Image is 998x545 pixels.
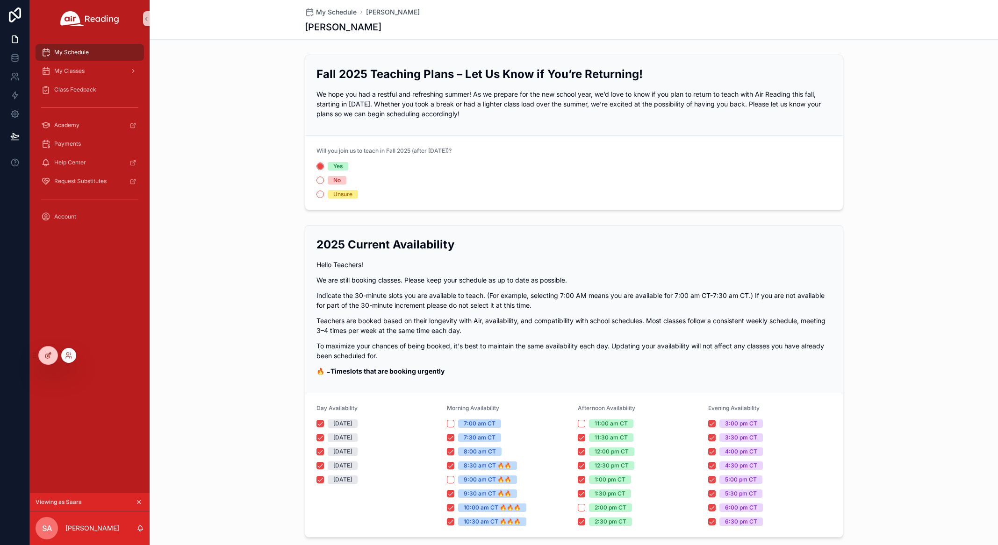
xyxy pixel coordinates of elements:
div: 2:00 pm CT [595,503,626,512]
span: My Classes [54,67,85,75]
a: [PERSON_NAME] [366,7,420,17]
h2: 2025 Current Availability [316,237,832,252]
span: Viewing as Saara [36,498,82,506]
div: 2:30 pm CT [595,517,626,526]
a: Payments [36,135,144,152]
span: Class Feedback [54,86,96,93]
div: 9:30 am CT 🔥🔥 [464,489,511,498]
div: 12:30 pm CT [595,461,629,470]
a: Academy [36,117,144,134]
div: 4:00 pm CT [725,447,757,456]
a: Account [36,208,144,225]
span: Request Substitutes [54,177,107,185]
div: 10:30 am CT 🔥🔥🔥 [464,517,521,526]
span: Account [54,213,76,220]
span: My Schedule [316,7,357,17]
h2: Fall 2025 Teaching Plans – Let Us Know if You’re Returning! [316,66,832,82]
p: [PERSON_NAME] [65,524,119,533]
span: Day Availability [316,404,358,411]
div: 4:30 pm CT [725,461,757,470]
div: [DATE] [333,461,352,470]
div: 5:30 pm CT [725,489,757,498]
a: My Schedule [305,7,357,17]
p: We hope you had a restful and refreshing summer! As we prepare for the new school year, we’d love... [316,89,832,119]
div: [DATE] [333,447,352,456]
span: Evening Availability [708,404,760,411]
p: Teachers are booked based on their longevity with Air, availability, and compatibility with schoo... [316,316,832,335]
p: 🔥 = [316,366,832,376]
div: 12:00 pm CT [595,447,629,456]
div: 1:30 pm CT [595,489,625,498]
div: [DATE] [333,419,352,428]
div: 3:30 pm CT [725,433,757,442]
div: 9:00 am CT 🔥🔥 [464,475,511,484]
span: Will you join us to teach in Fall 2025 (after [DATE])? [316,147,452,154]
div: 3:00 pm CT [725,419,757,428]
div: 5:00 pm CT [725,475,757,484]
p: Indicate the 30-minute slots you are available to teach. (For example, selecting 7:00 AM means yo... [316,290,832,310]
div: 6:00 pm CT [725,503,757,512]
span: My Schedule [54,49,89,56]
span: Payments [54,140,81,148]
p: Hello Teachers! [316,260,832,269]
span: Morning Availability [447,404,499,411]
h1: [PERSON_NAME] [305,21,381,34]
a: Class Feedback [36,81,144,98]
span: Academy [54,121,79,129]
p: To maximize your chances of being booked, it's best to maintain the same availability each day. U... [316,341,832,361]
a: My Schedule [36,44,144,61]
div: 7:00 am CT [464,419,495,428]
div: 11:30 am CT [595,433,628,442]
div: 8:30 am CT 🔥🔥 [464,461,511,470]
span: SA [42,523,52,534]
div: 8:00 am CT [464,447,496,456]
div: scrollable content [30,37,150,237]
a: Help Center [36,154,144,171]
img: App logo [60,11,119,26]
div: 1:00 pm CT [595,475,625,484]
div: [DATE] [333,475,352,484]
strong: Timeslots that are booking urgently [330,367,445,375]
div: No [333,176,341,184]
div: 7:30 am CT [464,433,495,442]
span: Afternoon Availability [578,404,635,411]
div: 6:30 pm CT [725,517,757,526]
p: We are still booking classes. Please keep your schedule as up to date as possible. [316,275,832,285]
a: Request Substitutes [36,173,144,190]
div: [DATE] [333,433,352,442]
div: 11:00 am CT [595,419,628,428]
div: Unsure [333,190,352,198]
div: 10:00 am CT 🔥🔥🔥 [464,503,521,512]
div: Yes [333,162,343,170]
span: Help Center [54,159,86,166]
a: My Classes [36,63,144,79]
